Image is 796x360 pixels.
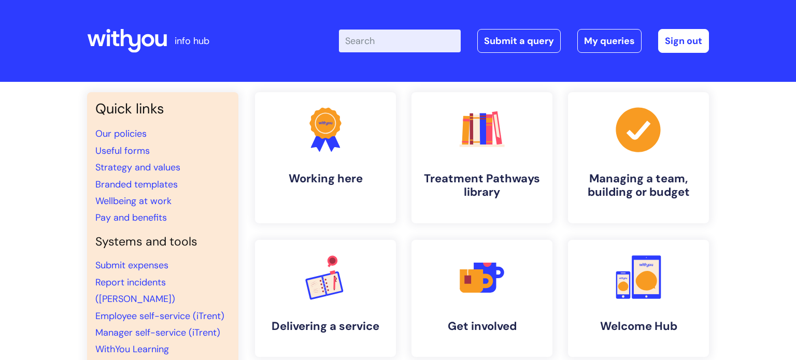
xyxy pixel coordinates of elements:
a: WithYou Learning [95,343,169,355]
a: Treatment Pathways library [411,92,552,223]
a: Pay and benefits [95,211,167,224]
p: info hub [175,33,209,49]
a: Sign out [658,29,709,53]
a: Useful forms [95,145,150,157]
h4: Systems and tools [95,235,230,249]
h4: Treatment Pathways library [420,172,544,199]
a: Delivering a service [255,240,396,357]
a: Submit expenses [95,259,168,271]
h4: Working here [263,172,388,185]
a: Submit a query [477,29,561,53]
a: My queries [577,29,642,53]
h4: Managing a team, building or budget [576,172,701,199]
a: Branded templates [95,178,178,191]
a: Our policies [95,127,147,140]
a: Strategy and values [95,161,180,174]
a: Employee self-service (iTrent) [95,310,224,322]
a: Working here [255,92,396,223]
h4: Get involved [420,320,544,333]
h4: Delivering a service [263,320,388,333]
a: Welcome Hub [568,240,709,357]
h4: Welcome Hub [576,320,701,333]
a: Get involved [411,240,552,357]
input: Search [339,30,461,52]
a: Manager self-service (iTrent) [95,326,220,339]
h3: Quick links [95,100,230,117]
a: Managing a team, building or budget [568,92,709,223]
a: Report incidents ([PERSON_NAME]) [95,276,175,305]
div: | - [339,29,709,53]
a: Wellbeing at work [95,195,172,207]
